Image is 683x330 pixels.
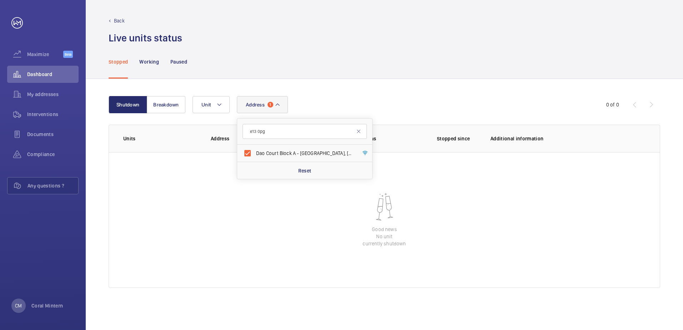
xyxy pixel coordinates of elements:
[15,302,22,309] p: CM
[28,182,78,189] span: Any questions ?
[193,96,230,113] button: Unit
[27,111,79,118] span: Interventions
[109,58,128,65] p: Stopped
[246,102,265,107] span: Address
[27,131,79,138] span: Documents
[31,302,63,309] p: Coral Mintern
[123,135,199,142] p: Units
[298,167,311,174] p: Reset
[109,96,147,113] button: Shutdown
[27,51,63,58] span: Maximize
[243,124,367,139] input: Search by address
[606,101,619,108] div: 0 of 0
[147,96,185,113] button: Breakdown
[256,150,354,157] span: Dao Court Block A - [GEOGRAPHIC_DATA], [GEOGRAPHIC_DATA]
[170,58,187,65] p: Paused
[139,58,159,65] p: Working
[201,102,211,107] span: Unit
[27,151,79,158] span: Compliance
[109,31,182,45] h1: Live units status
[490,135,645,142] p: Additional information
[363,226,406,247] p: Good news No unit currently shutdown
[27,71,79,78] span: Dashboard
[27,91,79,98] span: My addresses
[63,51,73,58] span: Beta
[211,135,312,142] p: Address
[268,102,273,107] span: 1
[237,96,288,113] button: Address1
[114,17,125,24] p: Back
[437,135,479,142] p: Stopped since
